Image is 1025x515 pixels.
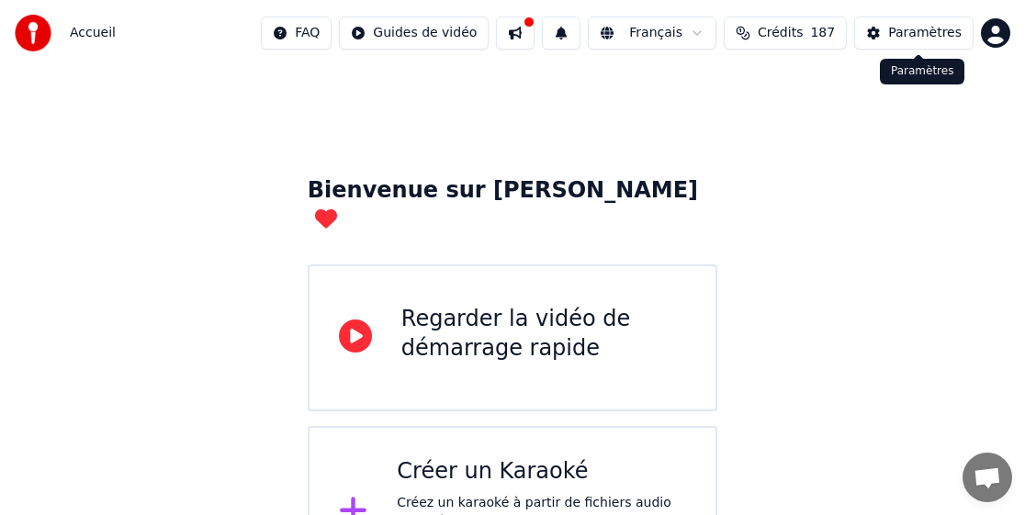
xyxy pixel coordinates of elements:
[308,176,717,235] div: Bienvenue sur [PERSON_NAME]
[963,453,1012,502] div: Ouvrir le chat
[854,17,974,50] button: Paramètres
[724,17,847,50] button: Crédits187
[880,59,964,84] div: Paramètres
[810,24,835,42] span: 187
[70,24,116,42] span: Accueil
[758,24,803,42] span: Crédits
[339,17,489,50] button: Guides de vidéo
[261,17,332,50] button: FAQ
[397,457,686,487] div: Créer un Karaoké
[15,15,51,51] img: youka
[401,305,686,364] div: Regarder la vidéo de démarrage rapide
[888,24,962,42] div: Paramètres
[70,24,116,42] nav: breadcrumb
